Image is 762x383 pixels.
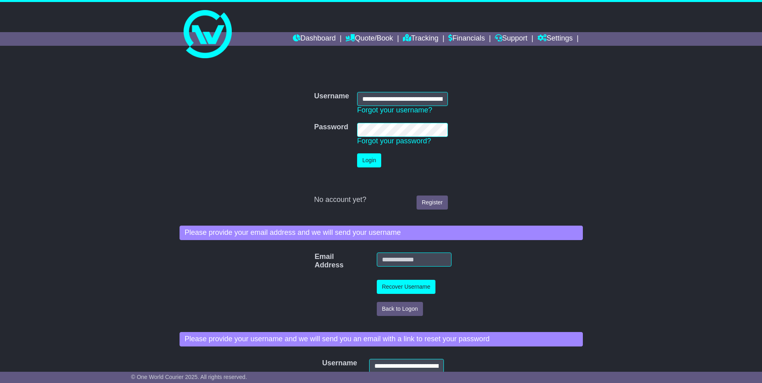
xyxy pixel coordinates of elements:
a: Register [417,196,448,210]
label: Password [314,123,348,132]
a: Forgot your password? [357,137,431,145]
div: Please provide your email address and we will send your username [180,226,583,240]
a: Quote/Book [345,32,393,46]
span: © One World Courier 2025. All rights reserved. [131,374,247,380]
label: Email Address [311,253,325,270]
div: Please provide your username and we will send you an email with a link to reset your password [180,332,583,346]
div: No account yet? [314,196,448,204]
button: Login [357,153,381,167]
a: Financials [448,32,485,46]
a: Settings [537,32,573,46]
button: Back to Logon [377,302,423,316]
a: Support [495,32,527,46]
button: Recover Username [377,280,436,294]
a: Tracking [403,32,438,46]
a: Dashboard [293,32,336,46]
label: Username [318,359,329,368]
a: Forgot your username? [357,106,432,114]
label: Username [314,92,349,101]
